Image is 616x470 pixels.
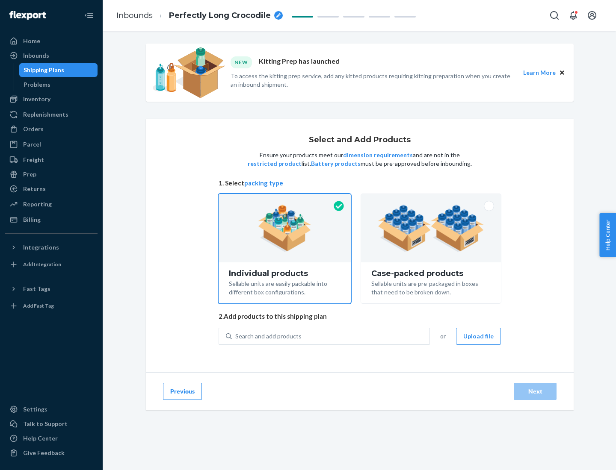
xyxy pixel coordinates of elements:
h1: Select and Add Products [309,136,411,144]
a: Inbounds [116,11,153,20]
button: Battery products [311,159,361,168]
div: Fast Tags [23,285,50,293]
div: Home [23,37,40,45]
a: Settings [5,402,98,416]
div: Reporting [23,200,52,209]
a: Talk to Support [5,417,98,431]
div: Shipping Plans [24,66,64,74]
div: Add Integration [23,261,61,268]
a: Parcel [5,138,98,151]
p: Ensure your products meet our and are not in the list. must be pre-approved before inbounding. [247,151,473,168]
div: NEW [231,56,252,68]
a: Replenishments [5,108,98,121]
img: individual-pack.facf35554cb0f1810c75b2bd6df2d64e.png [258,205,311,252]
div: Inventory [23,95,50,103]
div: Sellable units are pre-packaged in boxes that need to be broken down. [371,278,491,297]
button: Upload file [456,328,501,345]
a: Problems [19,78,98,91]
div: Search and add products [235,332,302,341]
button: Integrations [5,241,98,254]
div: Add Fast Tag [23,302,54,309]
div: Case-packed products [371,269,491,278]
button: Close [557,68,567,77]
button: Fast Tags [5,282,98,296]
div: Talk to Support [23,420,68,428]
div: Freight [23,156,44,164]
a: Orders [5,122,98,136]
button: dimension requirements [343,151,413,159]
a: Inbounds [5,49,98,62]
div: Problems [24,80,50,89]
a: Shipping Plans [19,63,98,77]
span: 1. Select [219,179,501,188]
button: Close Navigation [80,7,98,24]
div: Returns [23,185,46,193]
button: restricted product [248,159,302,168]
span: or [440,332,446,341]
p: Kitting Prep has launched [259,56,340,68]
button: Open Search Box [546,7,563,24]
a: Help Center [5,432,98,445]
img: case-pack.59cecea509d18c883b923b81aeac6d0b.png [378,205,484,252]
button: Give Feedback [5,446,98,460]
button: packing type [244,179,283,188]
button: Open notifications [565,7,582,24]
a: Reporting [5,197,98,211]
span: Perfectly Long Crocodile [169,10,271,21]
div: Next [521,387,549,396]
div: Billing [23,215,41,224]
div: Settings [23,405,47,414]
div: Parcel [23,140,41,149]
div: Give Feedback [23,449,65,457]
button: Previous [163,383,202,400]
a: Add Fast Tag [5,299,98,313]
p: To access the kitting prep service, add any kitted products requiring kitting preparation when yo... [231,72,515,89]
div: Help Center [23,434,58,443]
div: Inbounds [23,51,49,60]
button: Learn More [523,68,556,77]
button: Next [514,383,557,400]
div: Orders [23,125,44,133]
span: 2. Add products to this shipping plan [219,312,501,321]
a: Billing [5,213,98,226]
div: Replenishments [23,110,68,119]
a: Prep [5,167,98,181]
ol: breadcrumbs [110,3,290,28]
div: Individual products [229,269,341,278]
div: Prep [23,170,36,179]
div: Sellable units are easily packable into different box configurations. [229,278,341,297]
a: Home [5,34,98,48]
button: Open account menu [583,7,601,24]
a: Freight [5,153,98,167]
img: Flexport logo [9,11,46,20]
a: Add Integration [5,258,98,271]
a: Returns [5,182,98,196]
button: Help Center [599,213,616,257]
a: Inventory [5,92,98,106]
div: Integrations [23,243,59,252]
